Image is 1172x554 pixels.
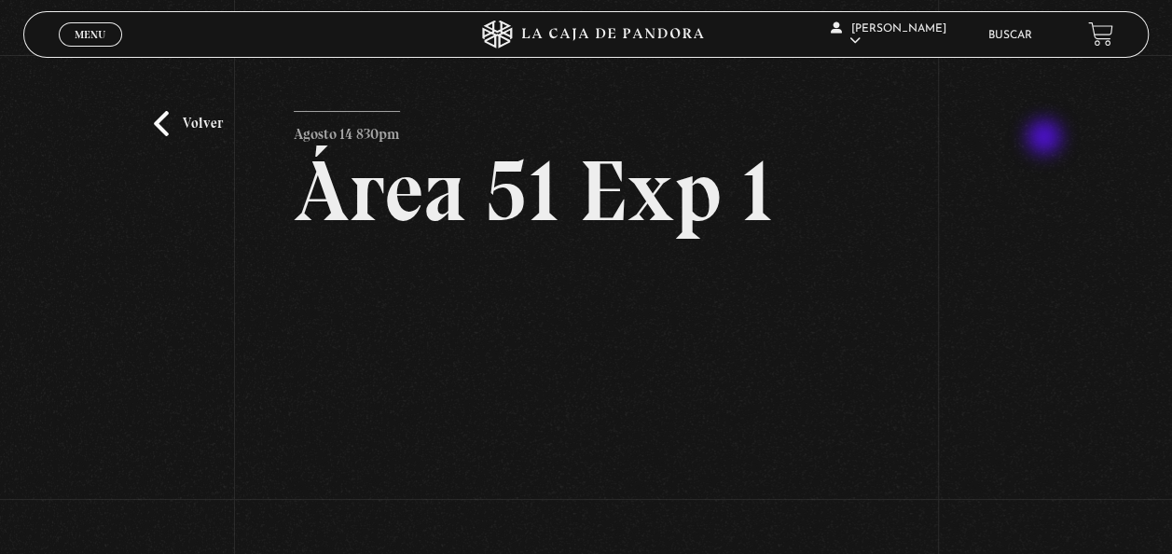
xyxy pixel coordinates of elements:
[1088,21,1113,47] a: View your shopping cart
[294,111,400,148] p: Agosto 14 830pm
[830,23,945,47] span: [PERSON_NAME]
[154,111,223,136] a: Volver
[75,29,105,40] span: Menu
[988,30,1032,41] a: Buscar
[69,45,113,58] span: Cerrar
[294,148,879,234] h2: Área 51 Exp 1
